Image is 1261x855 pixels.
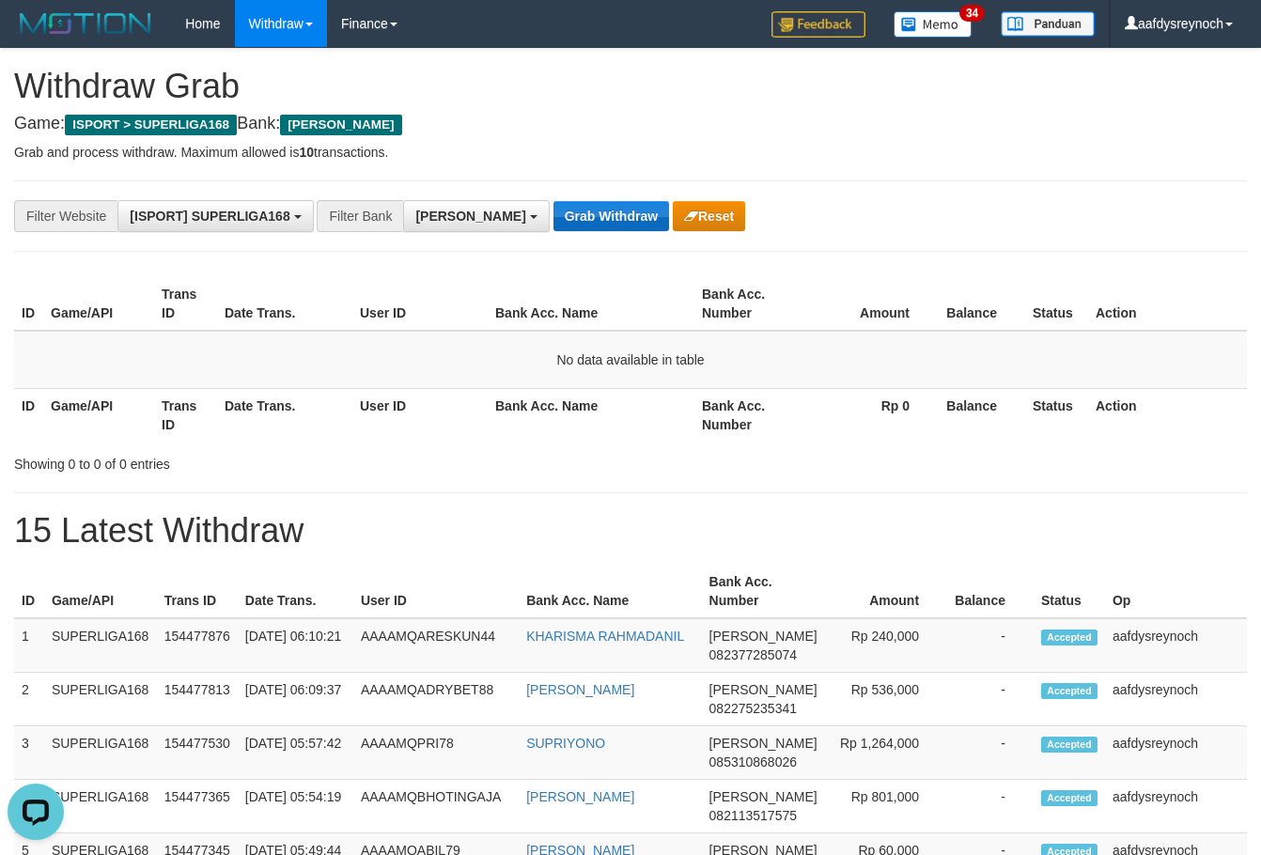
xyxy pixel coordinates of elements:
td: aafdysreynoch [1105,673,1247,726]
td: No data available in table [14,331,1247,389]
td: 154477365 [157,780,238,833]
h4: Game: Bank: [14,115,1247,133]
td: aafdysreynoch [1105,780,1247,833]
img: panduan.png [1001,11,1095,37]
th: Status [1025,388,1088,442]
button: Open LiveChat chat widget [8,8,64,64]
th: Date Trans. [217,277,352,331]
td: Rp 536,000 [825,673,947,726]
td: AAAAMQPRI78 [353,726,519,780]
span: [PERSON_NAME] [709,736,817,751]
td: SUPERLIGA168 [44,726,157,780]
td: - [947,618,1034,673]
span: [ISPORT] SUPERLIGA168 [130,209,289,224]
td: 154477530 [157,726,238,780]
th: Rp 0 [805,388,938,442]
th: ID [14,388,43,442]
th: Status [1025,277,1088,331]
td: aafdysreynoch [1105,618,1247,673]
h1: 15 Latest Withdraw [14,512,1247,550]
th: Balance [938,277,1025,331]
span: [PERSON_NAME] [280,115,401,135]
th: Trans ID [154,277,217,331]
img: Feedback.jpg [771,11,865,38]
a: SUPRIYONO [526,736,605,751]
th: Game/API [43,388,154,442]
th: User ID [353,565,519,618]
th: ID [14,277,43,331]
span: Accepted [1041,683,1098,699]
th: Game/API [43,277,154,331]
strong: 10 [299,145,314,160]
td: - [947,673,1034,726]
th: Bank Acc. Number [694,388,805,442]
span: Copy 082377285074 to clipboard [709,647,797,662]
td: [DATE] 05:57:42 [238,726,353,780]
div: Filter Bank [317,200,403,232]
th: Op [1105,565,1247,618]
span: [PERSON_NAME] [709,789,817,804]
th: Amount [825,565,947,618]
div: Showing 0 to 0 of 0 entries [14,447,511,474]
th: Date Trans. [238,565,353,618]
button: Grab Withdraw [553,201,669,231]
th: Bank Acc. Number [702,565,825,618]
td: aafdysreynoch [1105,726,1247,780]
span: 34 [959,5,985,22]
td: AAAAMQBHOTINGAJA [353,780,519,833]
img: MOTION_logo.png [14,9,157,38]
span: [PERSON_NAME] [415,209,525,224]
th: Bank Acc. Number [694,277,805,331]
td: SUPERLIGA168 [44,673,157,726]
span: [PERSON_NAME] [709,682,817,697]
th: Trans ID [154,388,217,442]
td: [DATE] 05:54:19 [238,780,353,833]
a: KHARISMA RAHMADANIL [526,629,684,644]
td: - [947,726,1034,780]
th: Balance [947,565,1034,618]
span: Accepted [1041,737,1098,753]
th: Balance [938,388,1025,442]
button: Reset [673,201,745,231]
span: Accepted [1041,630,1098,645]
th: Action [1088,277,1247,331]
th: Bank Acc. Name [519,565,701,618]
th: Bank Acc. Name [488,277,694,331]
td: [DATE] 06:10:21 [238,618,353,673]
td: 154477876 [157,618,238,673]
td: [DATE] 06:09:37 [238,673,353,726]
td: 3 [14,726,44,780]
td: Rp 240,000 [825,618,947,673]
div: Filter Website [14,200,117,232]
p: Grab and process withdraw. Maximum allowed is transactions. [14,143,1247,162]
td: SUPERLIGA168 [44,618,157,673]
td: Rp 1,264,000 [825,726,947,780]
td: SUPERLIGA168 [44,780,157,833]
th: Trans ID [157,565,238,618]
th: Action [1088,388,1247,442]
span: Copy 082113517575 to clipboard [709,808,797,823]
span: Accepted [1041,790,1098,806]
td: AAAAMQADRYBET88 [353,673,519,726]
button: [PERSON_NAME] [403,200,549,232]
th: Status [1034,565,1105,618]
img: Button%20Memo.svg [894,11,973,38]
td: 2 [14,673,44,726]
td: 154477813 [157,673,238,726]
span: ISPORT > SUPERLIGA168 [65,115,237,135]
td: 1 [14,618,44,673]
span: Copy 082275235341 to clipboard [709,701,797,716]
td: Rp 801,000 [825,780,947,833]
span: [PERSON_NAME] [709,629,817,644]
a: [PERSON_NAME] [526,789,634,804]
th: ID [14,565,44,618]
th: Game/API [44,565,157,618]
button: [ISPORT] SUPERLIGA168 [117,200,313,232]
th: User ID [352,388,488,442]
td: - [947,780,1034,833]
a: [PERSON_NAME] [526,682,634,697]
th: Amount [805,277,938,331]
th: Bank Acc. Name [488,388,694,442]
span: Copy 085310868026 to clipboard [709,754,797,769]
h1: Withdraw Grab [14,68,1247,105]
